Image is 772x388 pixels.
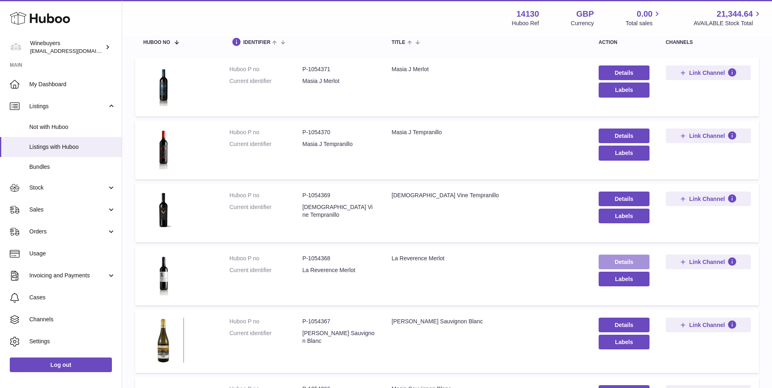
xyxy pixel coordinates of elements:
[391,255,582,262] div: La Reverence Merlot
[10,357,112,372] a: Log out
[571,20,594,27] div: Currency
[391,192,582,199] div: [DEMOGRAPHIC_DATA] Vine Tempranillo
[230,329,302,345] dt: Current identifier
[30,39,103,55] div: Winebuyers
[599,318,650,332] a: Details
[391,40,405,45] span: title
[230,192,302,199] dt: Huboo P no
[230,318,302,325] dt: Huboo P no
[599,209,650,223] button: Labels
[391,65,582,73] div: Masia J Merlot
[666,255,751,269] button: Link Channel
[230,266,302,274] dt: Current identifier
[689,69,725,76] span: Link Channel
[29,102,107,110] span: Listings
[512,20,539,27] div: Huboo Ref
[599,335,650,349] button: Labels
[230,77,302,85] dt: Current identifier
[689,132,725,140] span: Link Channel
[599,40,650,45] div: action
[302,65,375,73] dd: P-1054371
[637,9,653,20] span: 0.00
[666,65,751,80] button: Link Channel
[243,40,271,45] span: identifier
[693,9,762,27] a: 21,344.64 AVAILABLE Stock Total
[689,258,725,266] span: Link Channel
[230,203,302,219] dt: Current identifier
[302,329,375,345] dd: [PERSON_NAME] Sauvignon Blanc
[391,318,582,325] div: [PERSON_NAME] Sauvignon Blanc
[29,338,116,345] span: Settings
[302,255,375,262] dd: P-1054368
[302,77,375,85] dd: Masia J Merlot
[599,272,650,286] button: Labels
[302,129,375,136] dd: P-1054370
[143,255,184,295] img: La Reverence Merlot
[29,81,116,88] span: My Dashboard
[625,9,662,27] a: 0.00 Total sales
[391,129,582,136] div: Masia J Tempranillo
[143,192,184,232] img: 100 Year Old Vine Tempranillo
[302,203,375,219] dd: [DEMOGRAPHIC_DATA] Vine Tempranillo
[29,163,116,171] span: Bundles
[143,40,170,45] span: Huboo no
[29,123,116,131] span: Not with Huboo
[29,184,107,192] span: Stock
[689,321,725,329] span: Link Channel
[625,20,662,27] span: Total sales
[717,9,753,20] span: 21,344.64
[693,20,762,27] span: AVAILABLE Stock Total
[302,140,375,148] dd: Masia J Tempranillo
[599,83,650,97] button: Labels
[29,206,107,214] span: Sales
[599,255,650,269] a: Details
[30,48,120,54] span: [EMAIL_ADDRESS][DOMAIN_NAME]
[29,228,107,235] span: Orders
[516,9,539,20] strong: 14130
[29,143,116,151] span: Listings with Huboo
[599,192,650,206] a: Details
[143,318,184,363] img: Lastra Sauvignon Blanc
[230,129,302,136] dt: Huboo P no
[29,250,116,257] span: Usage
[143,129,184,169] img: Masia J Tempranillo
[29,316,116,323] span: Channels
[599,65,650,80] a: Details
[302,318,375,325] dd: P-1054367
[689,195,725,203] span: Link Channel
[666,192,751,206] button: Link Channel
[576,9,594,20] strong: GBP
[666,129,751,143] button: Link Channel
[29,294,116,301] span: Cases
[599,129,650,143] a: Details
[29,272,107,279] span: Invoicing and Payments
[230,140,302,148] dt: Current identifier
[302,266,375,274] dd: La Reverence Merlot
[666,318,751,332] button: Link Channel
[10,41,22,53] img: internalAdmin-14130@internal.huboo.com
[666,40,751,45] div: channels
[302,192,375,199] dd: P-1054369
[230,255,302,262] dt: Huboo P no
[599,146,650,160] button: Labels
[143,65,184,106] img: Masia J Merlot
[230,65,302,73] dt: Huboo P no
